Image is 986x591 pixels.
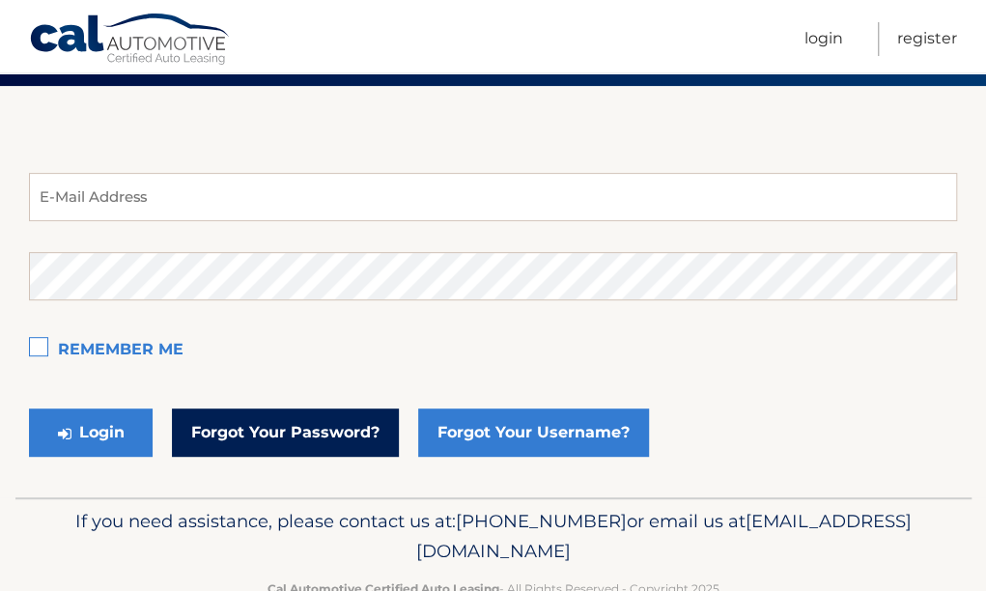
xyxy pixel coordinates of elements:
a: Forgot Your Password? [172,408,399,457]
p: If you need assistance, please contact us at: or email us at [44,506,943,568]
a: Register [897,22,957,56]
span: [PHONE_NUMBER] [456,510,627,532]
label: Remember Me [29,331,957,370]
a: Login [804,22,843,56]
a: Forgot Your Username? [418,408,649,457]
button: Login [29,408,153,457]
a: Cal Automotive [29,13,232,69]
input: E-Mail Address [29,173,957,221]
